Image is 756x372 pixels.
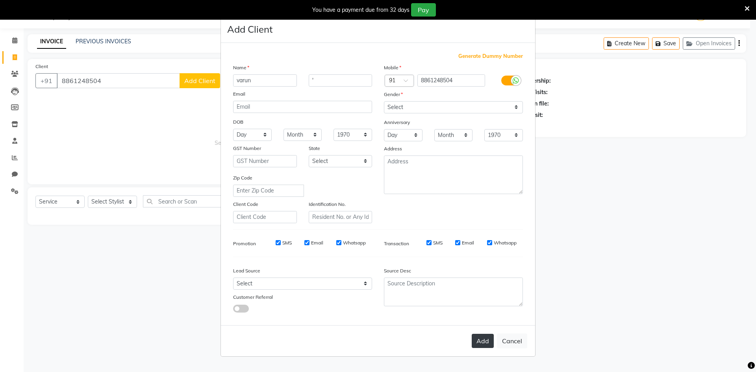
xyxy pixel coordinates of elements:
label: Address [384,145,402,152]
input: Client Code [233,211,297,223]
label: Name [233,64,249,71]
input: Enter Zip Code [233,185,304,197]
label: Zip Code [233,174,252,181]
label: DOB [233,118,243,126]
label: Promotion [233,240,256,247]
input: Email [233,101,372,113]
label: Email [311,239,323,246]
label: SMS [282,239,292,246]
label: Email [233,91,245,98]
label: Mobile [384,64,401,71]
label: Transaction [384,240,409,247]
label: State [309,145,320,152]
span: Generate Dummy Number [458,52,523,60]
input: First Name [233,74,297,87]
input: Last Name [309,74,372,87]
h4: Add Client [227,22,272,36]
button: Pay [411,3,436,17]
input: GST Number [233,155,297,167]
label: Identification No. [309,201,346,208]
label: Whatsapp [494,239,517,246]
label: Customer Referral [233,294,273,301]
input: Resident No. or Any Id [309,211,372,223]
div: You have a payment due from 32 days [312,6,409,14]
label: Email [462,239,474,246]
label: Client Code [233,201,258,208]
input: Mobile [417,74,485,87]
label: Lead Source [233,267,260,274]
button: Add [472,334,494,348]
label: Source Desc [384,267,411,274]
label: GST Number [233,145,261,152]
label: Anniversary [384,119,410,126]
label: Whatsapp [343,239,366,246]
button: Cancel [497,333,527,348]
label: Gender [384,91,403,98]
label: SMS [433,239,443,246]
